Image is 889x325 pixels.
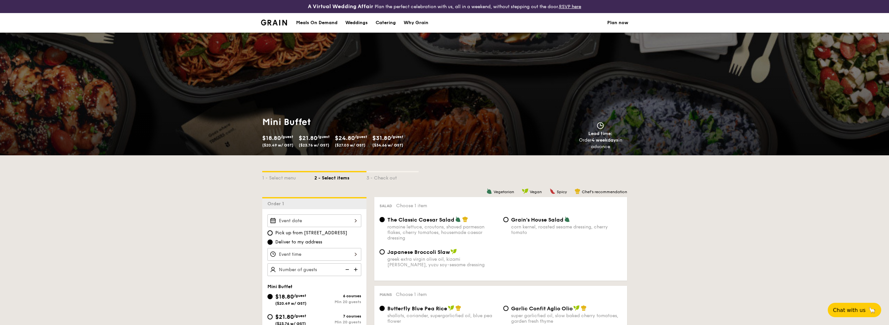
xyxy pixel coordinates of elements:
[595,122,605,129] img: icon-clock.2db775ea.svg
[275,293,294,300] span: $18.80
[296,13,337,33] div: Meals On Demand
[387,224,498,241] div: romaine lettuce, croutons, shaved parmesan flakes, cherry tomatoes, housemade caesar dressing
[573,305,580,311] img: icon-vegan.f8ff3823.svg
[387,256,498,268] div: greek extra virgin olive oil, kizami [PERSON_NAME], yuzu soy-sesame dressing
[868,306,876,314] span: 🦙
[451,249,457,255] img: icon-vegan.f8ff3823.svg
[294,293,306,298] span: /guest
[257,3,632,10] div: Plan the perfect celebration with us, all in a weekend, without stepping out the door.
[380,217,385,222] input: The Classic Caesar Saladromaine lettuce, croutons, shaved parmesan flakes, cherry tomatoes, house...
[299,134,317,142] span: $21.80
[335,143,366,147] span: ($27.03 w/ GST)
[571,137,630,150] div: Order in advance
[372,143,403,147] span: ($34.66 w/ GST)
[380,306,385,311] input: Butterfly Blue Pea Riceshallots, coriander, supergarlicfied oil, blue pea flower
[559,4,581,9] a: RSVP here
[372,134,391,142] span: $31.80
[486,188,492,194] img: icon-vegetarian.fe4039eb.svg
[267,248,361,261] input: Event time
[455,216,461,222] img: icon-vegetarian.fe4039eb.svg
[342,263,351,276] img: icon-reduce.1d2dbef1.svg
[275,313,294,320] span: $21.80
[607,13,628,33] a: Plan now
[387,305,447,312] span: Butterfly Blue Pea Rice
[400,13,432,33] a: Why Grain
[833,307,866,313] span: Chat with us
[335,134,355,142] span: $24.80
[404,13,428,33] div: Why Grain
[391,134,403,139] span: /guest
[396,292,427,297] span: Choose 1 item
[376,13,396,33] div: Catering
[275,230,347,236] span: Pick up from [STREET_ADDRESS]
[261,20,287,25] img: Grain
[262,143,294,147] span: ($20.49 w/ GST)
[582,190,627,194] span: Chef's recommendation
[275,239,322,245] span: Deliver to my address
[275,301,307,306] span: ($20.49 w/ GST)
[267,294,273,299] input: $18.80/guest($20.49 w/ GST)6 coursesMin 20 guests
[299,143,329,147] span: ($23.76 w/ GST)
[267,314,273,319] input: $21.80/guest($23.76 w/ GST)7 coursesMin 20 guests
[503,217,509,222] input: Grain's House Saladcorn kernel, roasted sesame dressing, cherry tomato
[387,313,498,324] div: shallots, coriander, supergarlicfied oil, blue pea flower
[267,284,293,289] span: Mini Buffet
[261,20,287,25] a: Logotype
[511,224,622,235] div: corn kernel, roasted sesame dressing, cherry tomato
[462,216,468,222] img: icon-chef-hat.a58ddaea.svg
[396,203,427,209] span: Choose 1 item
[550,188,555,194] img: icon-spicy.37a8142b.svg
[262,172,314,181] div: 1 - Select menu
[511,217,564,223] span: Grain's House Salad
[522,188,528,194] img: icon-vegan.f8ff3823.svg
[557,190,567,194] span: Spicy
[387,217,454,223] span: The Classic Caesar Salad
[588,131,612,136] span: Lead time:
[592,137,618,143] strong: 4 weekdays
[372,13,400,33] a: Catering
[317,134,330,139] span: /guest
[455,305,461,311] img: icon-chef-hat.a58ddaea.svg
[341,13,372,33] a: Weddings
[448,305,454,311] img: icon-vegan.f8ff3823.svg
[575,188,581,194] img: icon-chef-hat.a58ddaea.svg
[351,263,361,276] img: icon-add.58712e84.svg
[294,314,306,318] span: /guest
[281,134,293,139] span: /guest
[314,172,366,181] div: 2 - Select items
[292,13,341,33] a: Meals On Demand
[267,214,361,227] input: Event date
[267,263,361,276] input: Number of guests
[267,240,273,245] input: Deliver to my address
[380,204,392,208] span: Salad
[314,300,361,304] div: Min 20 guests
[380,292,392,297] span: Mains
[355,134,367,139] span: /guest
[267,230,273,236] input: Pick up from [STREET_ADDRESS]
[308,3,373,10] h4: A Virtual Wedding Affair
[564,216,570,222] img: icon-vegetarian.fe4039eb.svg
[314,294,361,298] div: 6 courses
[530,190,542,194] span: Vegan
[511,305,573,312] span: Garlic Confit Aglio Olio
[366,172,419,181] div: 3 - Check out
[494,190,514,194] span: Vegetarian
[828,303,881,317] button: Chat with us🦙
[503,306,509,311] input: Garlic Confit Aglio Oliosuper garlicfied oil, slow baked cherry tomatoes, garden fresh thyme
[345,13,368,33] div: Weddings
[262,116,442,128] h1: Mini Buffet
[314,320,361,324] div: Min 20 guests
[581,305,587,311] img: icon-chef-hat.a58ddaea.svg
[267,201,287,207] span: Order 1
[314,314,361,318] div: 7 courses
[511,313,622,324] div: super garlicfied oil, slow baked cherry tomatoes, garden fresh thyme
[387,249,450,255] span: Japanese Broccoli Slaw
[380,249,385,255] input: Japanese Broccoli Slawgreek extra virgin olive oil, kizami [PERSON_NAME], yuzu soy-sesame dressing
[262,134,281,142] span: $18.80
